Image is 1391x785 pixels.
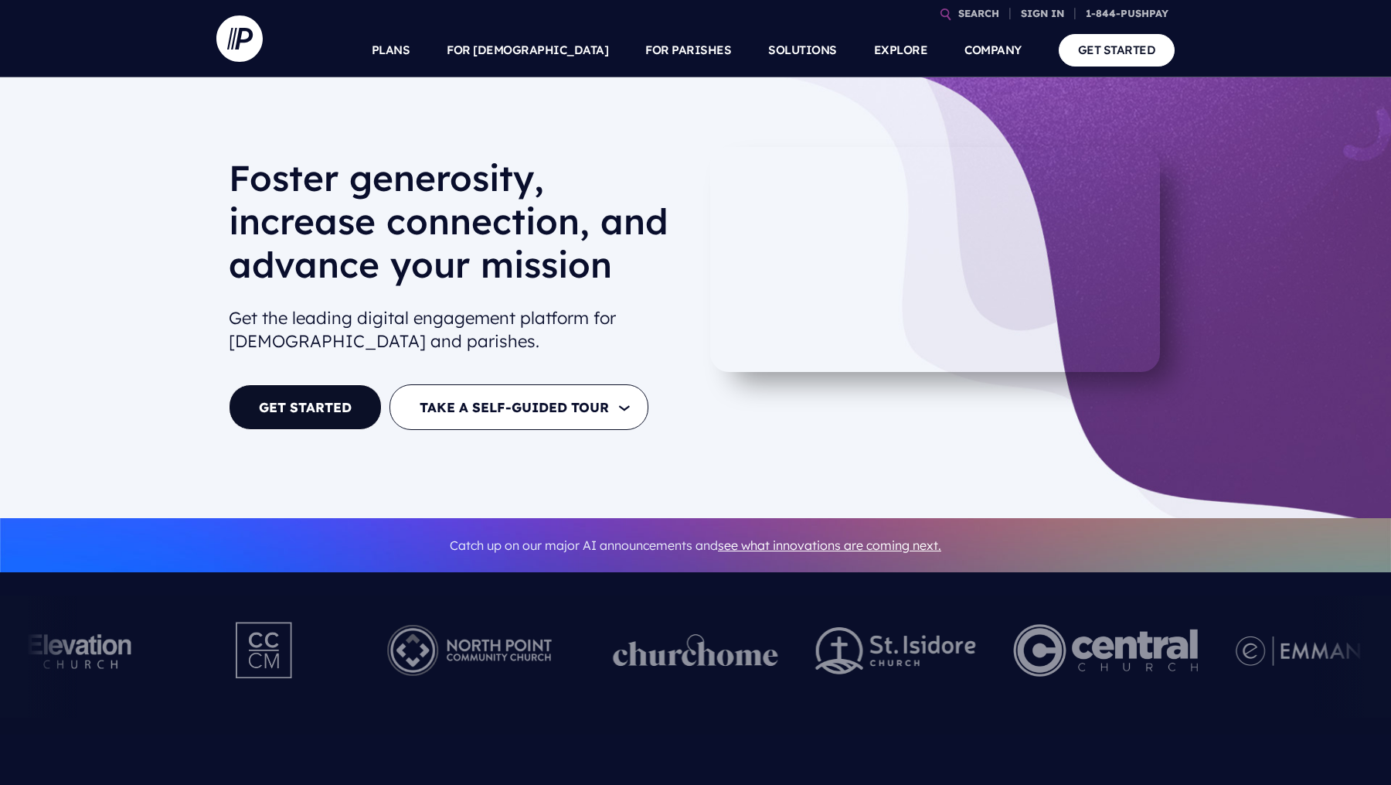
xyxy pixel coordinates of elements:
a: GET STARTED [229,384,382,430]
button: TAKE A SELF-GUIDED TOUR [389,384,648,430]
img: pp_logos_2 [815,627,976,674]
a: SOLUTIONS [768,23,837,77]
a: FOR [DEMOGRAPHIC_DATA] [447,23,608,77]
a: FOR PARISHES [645,23,731,77]
img: Pushpay_Logo__CCM [204,608,326,693]
a: PLANS [372,23,410,77]
a: see what innovations are coming next. [718,538,941,553]
img: Central Church Henderson NV [1013,608,1198,693]
img: Pushpay_Logo__NorthPoint [363,608,576,693]
a: EXPLORE [874,23,928,77]
img: pp_logos_1 [613,634,778,667]
a: GET STARTED [1059,34,1175,66]
p: Catch up on our major AI announcements and [229,528,1162,563]
h1: Foster generosity, increase connection, and advance your mission [229,156,683,299]
a: COMPANY [964,23,1022,77]
h2: Get the leading digital engagement platform for [DEMOGRAPHIC_DATA] and parishes. [229,300,683,360]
